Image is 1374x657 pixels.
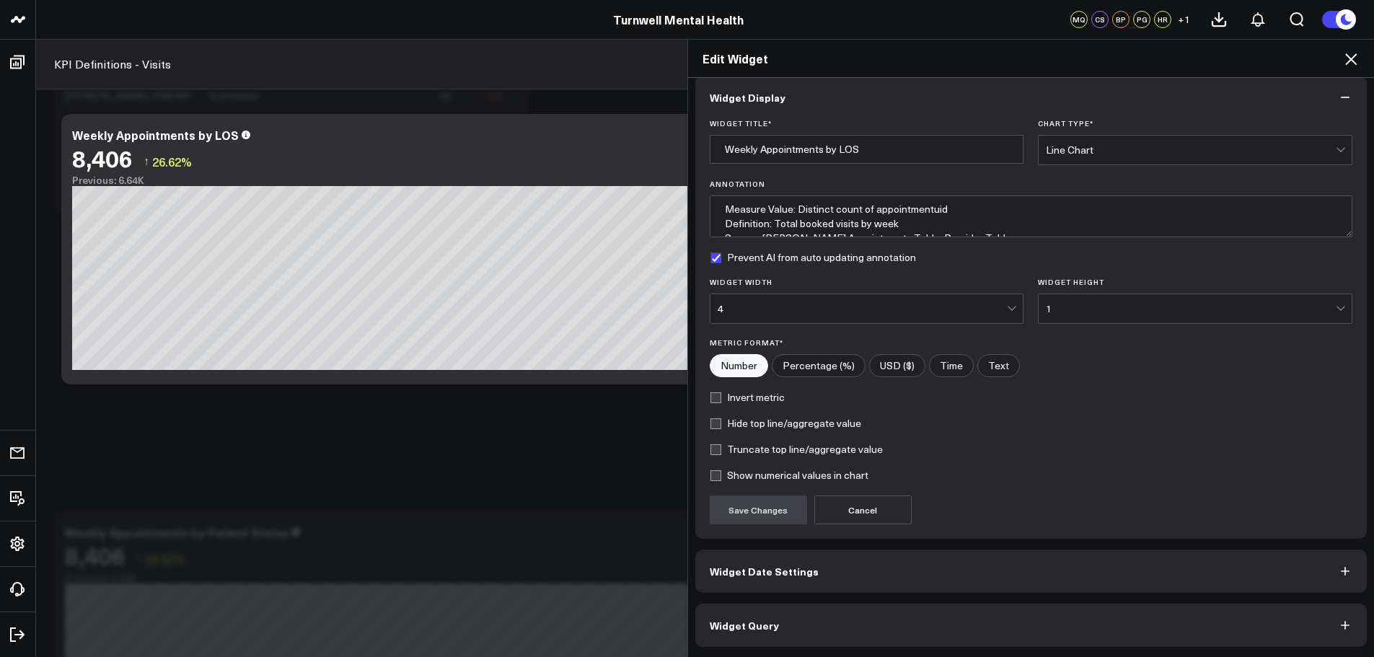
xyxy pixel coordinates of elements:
[710,495,807,524] button: Save Changes
[703,50,1360,66] h2: Edit Widget
[1091,11,1109,28] div: CS
[710,180,1353,188] label: Annotation
[710,135,1024,164] input: Enter your widget title
[710,119,1024,128] label: Widget Title *
[710,354,768,377] label: Number
[710,278,1024,286] label: Widget Width
[695,550,1368,593] button: Widget Date Settings
[710,619,779,631] span: Widget Query
[1133,11,1150,28] div: PG
[710,469,868,481] label: Show numerical values in chart
[1178,14,1190,25] span: + 1
[869,354,925,377] label: USD ($)
[718,303,1008,314] div: 4
[929,354,974,377] label: Time
[1038,119,1352,128] label: Chart Type *
[710,92,785,103] span: Widget Display
[1038,278,1352,286] label: Widget Height
[710,418,861,429] label: Hide top line/aggregate value
[710,392,785,403] label: Invert metric
[1112,11,1129,28] div: BP
[710,252,916,263] label: Prevent AI from auto updating annotation
[613,12,744,27] a: Turnwell Mental Health
[1154,11,1171,28] div: HR
[977,354,1020,377] label: Text
[695,604,1368,647] button: Widget Query
[772,354,866,377] label: Percentage (%)
[710,565,819,577] span: Widget Date Settings
[710,195,1353,237] textarea: Measure Value: Distinct count of appointmentuid Definition: Total booked visits by week Source: [...
[710,338,1353,347] label: Metric Format*
[1070,11,1088,28] div: MQ
[814,495,912,524] button: Cancel
[695,76,1368,119] button: Widget Display
[710,444,883,455] label: Truncate top line/aggregate value
[1046,303,1336,314] div: 1
[1046,144,1336,156] div: Line Chart
[1175,11,1192,28] button: +1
